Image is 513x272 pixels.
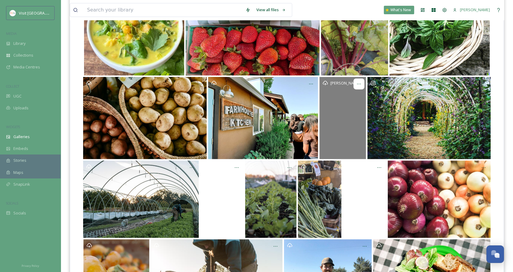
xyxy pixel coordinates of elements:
a: View all files [253,4,289,16]
span: UGC [13,93,22,99]
span: Embeds [13,146,28,151]
span: [PERSON_NAME] [330,80,360,86]
a: What's New [384,6,414,14]
span: Uploads [13,105,29,111]
span: SOCIALS [6,201,18,205]
span: MEDIA [6,31,17,36]
span: Collections [13,52,33,58]
span: WIDGETS [6,124,20,129]
input: Search your library [84,3,242,17]
a: Privacy Policy [22,262,39,269]
a: [PERSON_NAME] [319,76,366,160]
span: Library [13,41,25,46]
span: [PERSON_NAME] [460,7,490,12]
a: [PERSON_NAME] [450,4,493,16]
span: Galleries [13,134,30,140]
span: Socials [13,210,26,216]
span: Stories [13,158,26,163]
span: Visit [GEOGRAPHIC_DATA][PERSON_NAME] [19,10,96,16]
span: SnapLink [13,181,30,187]
span: Maps [13,170,23,175]
span: Media Centres [13,64,40,70]
button: Open Chat [486,245,504,263]
span: COLLECT [6,84,19,88]
img: images.png [10,10,16,16]
span: Privacy Policy [22,264,39,268]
